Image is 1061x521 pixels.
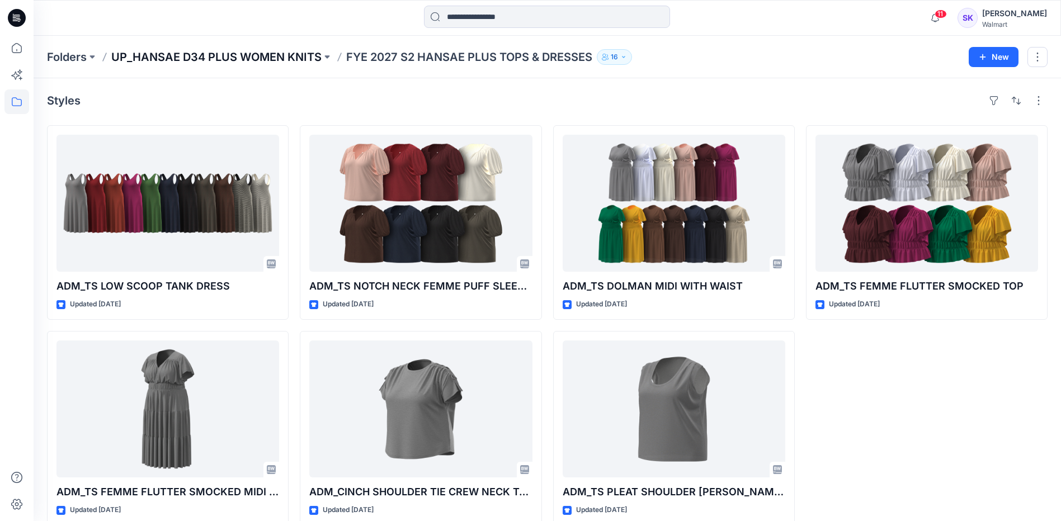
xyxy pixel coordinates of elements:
[111,49,322,65] a: UP_HANSAE D34 PLUS WOMEN KNITS
[47,49,87,65] a: Folders
[47,94,81,107] h4: Styles
[982,20,1047,29] div: Walmart
[56,340,279,477] a: ADM_TS FEMME FLUTTER SMOCKED MIDI DRESS
[935,10,947,18] span: 11
[815,135,1038,272] a: ADM_TS FEMME FLUTTER SMOCKED TOP
[576,504,627,516] p: Updated [DATE]
[70,504,121,516] p: Updated [DATE]
[309,135,532,272] a: ADM_TS NOTCH NECK FEMME PUFF SLEEVE TOP
[323,299,374,310] p: Updated [DATE]
[563,278,785,294] p: ADM_TS DOLMAN MIDI WITH WAIST
[815,278,1038,294] p: ADM_TS FEMME FLUTTER SMOCKED TOP
[969,47,1018,67] button: New
[323,504,374,516] p: Updated [DATE]
[56,484,279,500] p: ADM_TS FEMME FLUTTER SMOCKED MIDI DRESS
[309,340,532,477] a: ADM_CINCH SHOULDER TIE CREW NECK TOP
[576,299,627,310] p: Updated [DATE]
[611,51,618,63] p: 16
[563,135,785,272] a: ADM_TS DOLMAN MIDI WITH WAIST
[829,299,880,310] p: Updated [DATE]
[563,340,785,477] a: ADM_TS PLEAT SHOULDER DOMAN TEE
[597,49,632,65] button: 16
[309,484,532,500] p: ADM_CINCH SHOULDER TIE CREW NECK TOP
[56,135,279,272] a: ADM_TS LOW SCOOP TANK DRESS
[70,299,121,310] p: Updated [DATE]
[346,49,592,65] p: FYE 2027 S2 HANSAE PLUS TOPS & DRESSES
[56,278,279,294] p: ADM_TS LOW SCOOP TANK DRESS
[982,7,1047,20] div: [PERSON_NAME]
[309,278,532,294] p: ADM_TS NOTCH NECK FEMME PUFF SLEEVE TOP
[563,484,785,500] p: ADM_TS PLEAT SHOULDER [PERSON_NAME] TEE
[958,8,978,28] div: SK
